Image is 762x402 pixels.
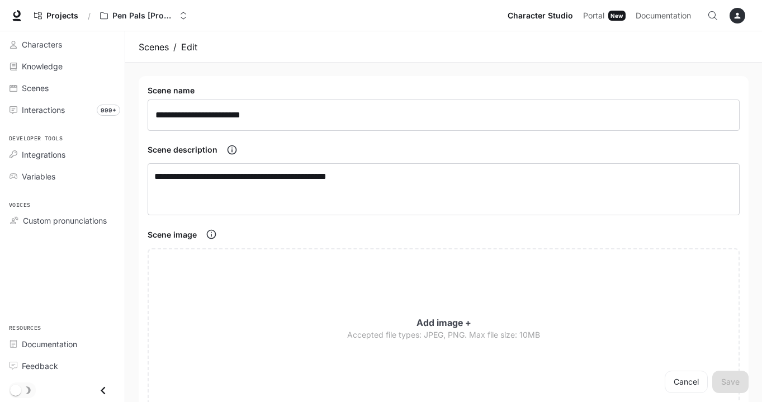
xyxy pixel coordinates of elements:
span: Dark mode toggle [10,384,21,396]
span: Interactions [22,104,65,116]
button: Open Command Menu [702,4,724,27]
h6: Scene description [148,144,217,155]
div: / [83,10,95,22]
a: Documentation [4,334,120,354]
h6: Scene image [148,229,197,240]
a: Characters [4,35,120,54]
div: New [608,11,626,21]
a: Interactions [4,100,120,120]
a: Documentation [631,4,699,27]
a: Feedback [4,356,120,376]
a: Cancel [665,371,708,393]
a: Scenes [139,40,169,54]
a: Go to projects [29,4,83,27]
div: / [173,40,177,54]
a: Character Studio [503,4,578,27]
h6: Scene name [148,85,195,96]
button: Close drawer [91,379,116,402]
a: Variables [4,167,120,186]
button: Open workspace menu [95,4,192,27]
p: Pen Pals [Production] [112,11,175,21]
span: Documentation [22,338,77,350]
span: Character Studio [508,9,573,23]
a: PortalNew [579,4,630,27]
a: Integrations [4,145,120,164]
span: Characters [22,39,62,50]
span: Documentation [636,9,691,23]
a: Knowledge [4,56,120,76]
span: Knowledge [22,60,63,72]
p: Accepted file types: JPEG, PNG. Max file size: 10MB [347,329,540,340]
span: Projects [46,11,78,21]
span: Integrations [22,149,65,160]
span: Scenes [22,82,49,94]
a: Custom pronunciations [4,211,120,230]
span: Custom pronunciations [23,215,107,226]
span: Variables [22,171,55,182]
p: Edit [181,40,197,54]
span: Feedback [22,360,58,372]
a: Scenes [4,78,120,98]
span: Portal [583,9,604,23]
span: 999+ [97,105,120,116]
p: Add image + [417,316,471,329]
